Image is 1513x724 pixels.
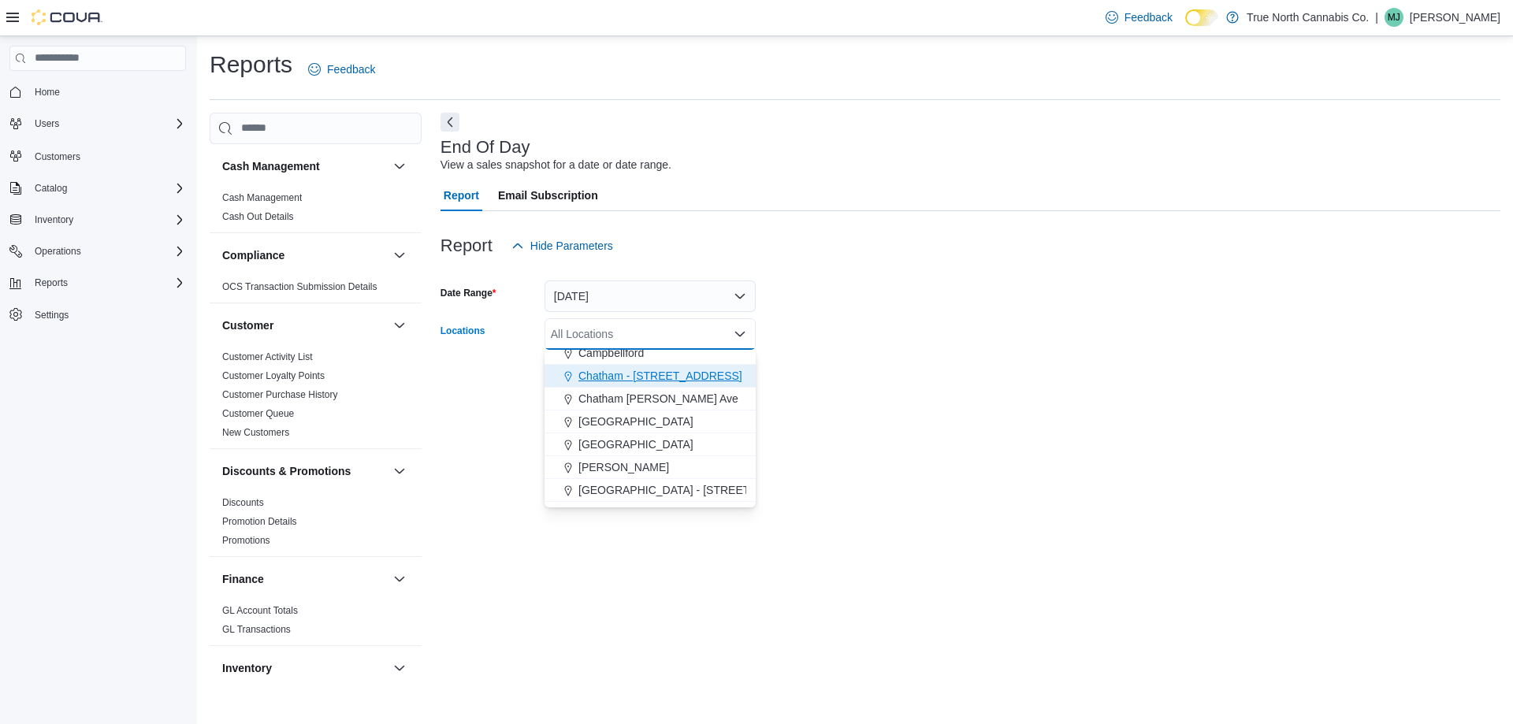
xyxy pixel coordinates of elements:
button: Customer [222,317,387,333]
span: Catalog [35,182,67,195]
div: View a sales snapshot for a date or date range. [441,157,671,173]
button: Finance [390,570,409,588]
button: Reports [28,273,74,292]
h3: Compliance [222,247,284,263]
span: Customers [35,150,80,163]
span: Operations [35,245,81,258]
span: Inventory [28,210,186,229]
span: Customer Queue [222,407,294,420]
button: Discounts & Promotions [390,462,409,481]
h3: Customer [222,317,273,333]
span: Reports [28,273,186,292]
button: Close list of options [734,328,746,340]
a: Customer Queue [222,408,294,419]
a: GL Transactions [222,624,291,635]
span: Cash Out Details [222,210,294,223]
p: [PERSON_NAME] [1410,8,1500,27]
a: Promotions [222,535,270,546]
input: Dark Mode [1185,9,1218,26]
span: Chatham [PERSON_NAME] Ave [578,391,738,407]
a: Home [28,83,66,102]
span: Campbellford [578,345,644,361]
span: Operations [28,242,186,261]
a: Customer Purchase History [222,389,338,400]
span: Reports [35,277,68,289]
span: Report [444,180,479,211]
h1: Reports [210,49,292,80]
button: Cash Management [390,157,409,176]
button: [GEOGRAPHIC_DATA] [545,410,756,433]
button: Discounts & Promotions [222,463,387,479]
div: Cash Management [210,188,422,232]
a: Customer Loyalty Points [222,370,325,381]
button: Next [441,113,459,132]
button: [PERSON_NAME] [545,456,756,479]
span: Users [35,117,59,130]
span: Settings [35,309,69,321]
img: Cova [32,9,102,25]
button: Compliance [222,247,387,263]
span: GL Account Totals [222,604,298,617]
span: Promotions [222,534,270,547]
span: [PERSON_NAME] [578,459,669,475]
button: Home [3,80,192,103]
a: Cash Management [222,192,302,203]
button: Operations [28,242,87,261]
span: New Customers [222,426,289,439]
button: Hide Parameters [505,230,619,262]
span: Customer Activity List [222,351,313,363]
button: Inventory [390,659,409,678]
button: Users [3,113,192,135]
label: Locations [441,325,485,337]
button: Inventory [222,660,387,676]
button: Users [28,114,65,133]
button: Chatham [PERSON_NAME] Ave [545,388,756,410]
span: Email Subscription [498,180,598,211]
div: Finance [210,601,422,645]
span: Customer Purchase History [222,388,338,401]
button: Settings [3,303,192,326]
button: Gravenhurst - [STREET_ADDRESS] [545,502,756,525]
a: Settings [28,306,75,325]
a: OCS Transaction Submission Details [222,281,377,292]
button: Catalog [28,179,73,198]
span: Promotion Details [222,515,297,528]
span: Home [28,82,186,102]
button: Finance [222,571,387,587]
span: Cash Management [222,191,302,204]
span: Feedback [1125,9,1173,25]
div: Customer [210,347,422,448]
h3: Discounts & Promotions [222,463,351,479]
a: GL Account Totals [222,605,298,616]
h3: Inventory [222,660,272,676]
a: Promotion Details [222,516,297,527]
button: [GEOGRAPHIC_DATA] [545,433,756,456]
h3: Report [441,236,493,255]
span: [GEOGRAPHIC_DATA] [578,436,693,452]
h3: End Of Day [441,138,530,157]
button: Operations [3,240,192,262]
span: MJ [1388,8,1400,27]
span: Gravenhurst - [STREET_ADDRESS] [578,505,758,521]
span: [GEOGRAPHIC_DATA] - [STREET_ADDRESS] [578,482,812,498]
button: Reports [3,272,192,294]
span: Users [28,114,186,133]
span: Hide Parameters [530,238,613,254]
a: Feedback [302,54,381,85]
a: New Customers [222,427,289,438]
span: Settings [28,305,186,325]
span: [GEOGRAPHIC_DATA] [578,414,693,429]
span: Discounts [222,496,264,509]
p: True North Cannabis Co. [1247,8,1369,27]
div: Compliance [210,277,422,303]
button: Inventory [3,209,192,231]
button: Catalog [3,177,192,199]
h3: Cash Management [222,158,320,174]
a: Feedback [1099,2,1179,33]
button: [DATE] [545,280,756,312]
p: | [1375,8,1378,27]
h3: Finance [222,571,264,587]
span: Chatham - [STREET_ADDRESS] [578,368,742,384]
